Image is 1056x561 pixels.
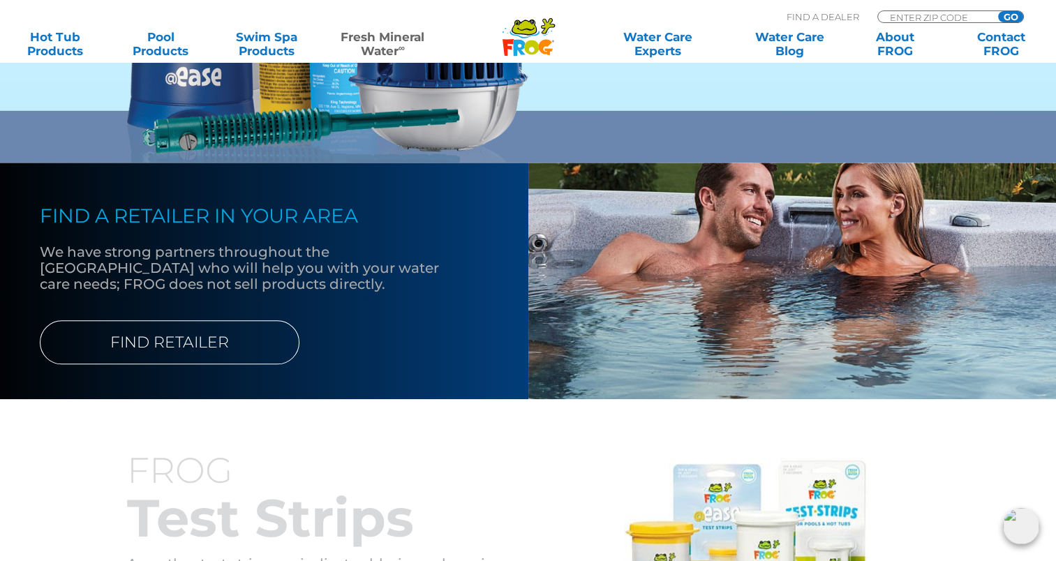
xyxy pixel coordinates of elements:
[748,30,831,58] a: Water CareBlog
[591,30,724,58] a: Water CareExperts
[854,30,937,58] a: AboutFROG
[127,490,528,546] h2: Test Strips
[40,244,459,292] p: We have strong partners throughout the [GEOGRAPHIC_DATA] who will help you with your water care n...
[960,30,1042,58] a: ContactFROG
[1003,508,1039,544] img: openIcon
[888,11,983,23] input: Zip Code Form
[332,30,434,58] a: Fresh MineralWater∞
[120,30,202,58] a: PoolProducts
[40,320,299,364] a: FIND RETAILER
[225,30,308,58] a: Swim SpaProducts
[127,451,528,490] h3: FROG
[998,11,1023,22] input: GO
[40,204,459,227] h4: FIND A RETAILER IN YOUR AREA
[14,30,96,58] a: Hot TubProducts
[399,43,405,53] sup: ∞
[787,10,859,23] p: Find A Dealer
